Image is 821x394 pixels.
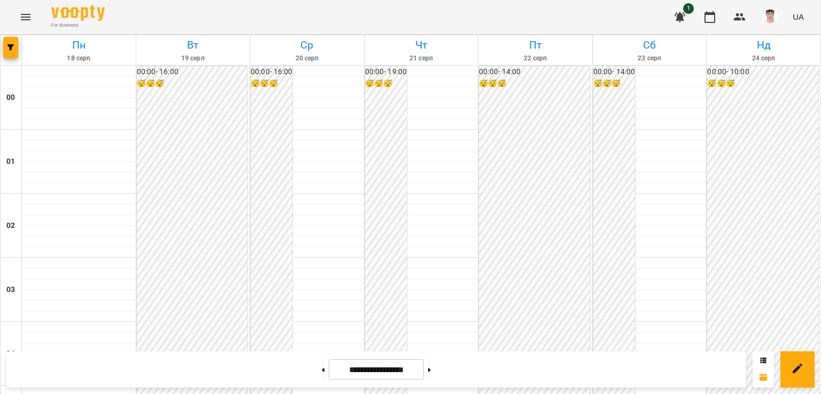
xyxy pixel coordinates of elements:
h6: 00:00 - 16:00 [137,66,248,78]
h6: 24 серп [708,53,819,64]
h6: 😴😴😴 [707,78,818,90]
h6: 😴😴😴 [593,78,635,90]
span: For Business [51,22,105,29]
h6: 18 серп [24,53,134,64]
button: UA [788,7,808,27]
h6: 00:00 - 14:00 [593,66,635,78]
h6: 00:00 - 10:00 [707,66,818,78]
img: Voopty Logo [51,5,105,21]
h6: 00 [6,92,15,104]
h6: 21 серп [366,53,477,64]
h6: 20 серп [252,53,362,64]
h6: 😴😴😴 [137,78,248,90]
h6: Чт [366,37,477,53]
h6: 😴😴😴 [365,78,407,90]
h6: 00:00 - 16:00 [251,66,292,78]
h6: 01 [6,156,15,168]
h6: 22 серп [480,53,591,64]
h6: Пн [24,37,134,53]
h6: Ср [252,37,362,53]
h6: 02 [6,220,15,232]
h6: 😴😴😴 [479,78,590,90]
h6: Нд [708,37,819,53]
h6: 23 серп [594,53,705,64]
h6: 03 [6,284,15,296]
span: 1 [683,3,694,14]
h6: Пт [480,37,591,53]
h6: 19 серп [138,53,249,64]
button: Menu [13,4,38,30]
img: 8fe045a9c59afd95b04cf3756caf59e6.jpg [763,10,778,25]
span: UA [793,11,804,22]
h6: 00:00 - 19:00 [365,66,407,78]
h6: Сб [594,37,705,53]
h6: 00:00 - 14:00 [479,66,590,78]
h6: Вт [138,37,249,53]
h6: 😴😴😴 [251,78,292,90]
